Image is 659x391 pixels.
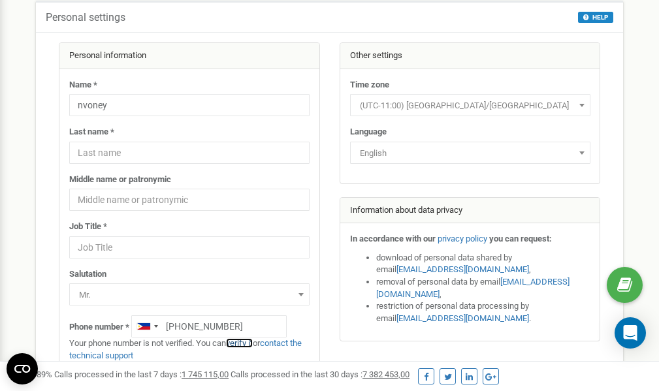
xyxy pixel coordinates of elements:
[131,315,287,337] input: +1-800-555-55-55
[396,313,529,323] a: [EMAIL_ADDRESS][DOMAIN_NAME]
[350,234,436,243] strong: In accordance with our
[59,43,319,69] div: Personal information
[350,126,387,138] label: Language
[489,234,552,243] strong: you can request:
[340,198,600,224] div: Information about data privacy
[69,189,310,211] input: Middle name or patronymic
[69,337,310,362] p: Your phone number is not verified. You can or
[69,283,310,305] span: Mr.
[438,234,487,243] a: privacy policy
[231,369,410,379] span: Calls processed in the last 30 days :
[578,12,613,23] button: HELP
[69,236,310,258] input: Job Title
[69,142,310,164] input: Last name
[69,174,171,186] label: Middle name or patronymic
[74,286,305,304] span: Mr.
[182,369,229,379] u: 1 745 115,00
[69,94,310,116] input: Name
[350,79,389,91] label: Time zone
[226,338,253,348] a: verify it
[69,221,107,233] label: Job Title *
[132,316,162,337] div: Telephone country code
[69,126,114,138] label: Last name *
[376,277,570,299] a: [EMAIL_ADDRESS][DOMAIN_NAME]
[69,321,129,334] label: Phone number *
[376,276,590,300] li: removal of personal data by email ,
[7,353,38,384] button: Open CMP widget
[350,94,590,116] span: (UTC-11:00) Pacific/Midway
[54,369,229,379] span: Calls processed in the last 7 days :
[69,268,106,281] label: Salutation
[69,79,97,91] label: Name *
[376,252,590,276] li: download of personal data shared by email ,
[355,144,586,163] span: English
[350,142,590,164] span: English
[615,317,646,349] div: Open Intercom Messenger
[396,264,529,274] a: [EMAIL_ADDRESS][DOMAIN_NAME]
[46,12,125,23] h5: Personal settings
[355,97,586,115] span: (UTC-11:00) Pacific/Midway
[69,338,302,360] a: contact the technical support
[340,43,600,69] div: Other settings
[376,300,590,324] li: restriction of personal data processing by email .
[362,369,410,379] u: 7 382 453,00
